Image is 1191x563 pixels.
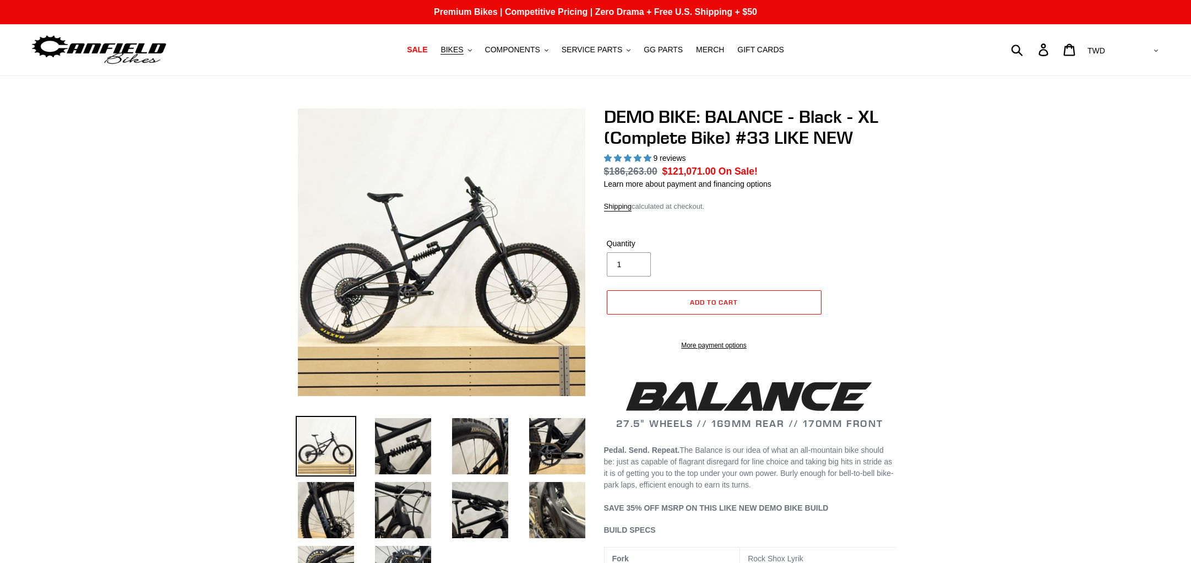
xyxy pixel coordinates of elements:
[485,45,540,55] span: COMPONENTS
[662,166,716,177] span: $121,071.00
[604,180,771,188] a: Learn more about payment and financing options
[604,378,896,429] h2: 27.5" WHEELS // 169MM REAR // 170MM FRONT
[604,201,896,212] div: calculated at checkout.
[556,42,636,57] button: SERVICE PARTS
[748,554,803,563] span: Rock Shox Lyrik
[435,42,477,57] button: BIKES
[30,33,168,67] img: Canfield Bikes
[562,45,622,55] span: SERVICE PARTS
[450,416,510,477] img: Load image into Gallery viewer, DEMO BIKE: BALANCE - Black - XL (Complete Bike) #33 LIKE NEW
[719,164,758,178] span: On Sale!
[638,42,688,57] a: GG PARTS
[604,504,829,512] span: SAVE 35% OFF MSRP ON THIS LIKE NEW DEMO BIKE BUILD
[296,480,356,540] img: Load image into Gallery viewer, DEMO BIKE: BALANCE - Black - XL (Complete Bike) #33 LIKE NEW
[604,202,632,212] a: Shipping
[607,290,822,315] button: Add to cart
[653,154,686,163] span: 9 reviews
[527,416,588,477] img: Load image into Gallery viewer, DEMO BIKE: BALANCE - Black - XL (Complete Bike) #33 LIKE NEW
[732,42,790,57] a: GIFT CARDS
[440,45,463,55] span: BIKES
[690,298,738,306] span: Add to cart
[296,416,356,477] img: Load image into Gallery viewer, DEMO BIKE: BALANCE - Black - XL (Complete Bike) #33 LIKE NEW
[604,154,654,163] span: 5.00 stars
[696,45,724,55] span: MERCH
[527,480,588,540] img: Load image into Gallery viewer, DEMO BIKE: BALANCE - Black - XL (Complete Bike) #33 LIKE NEW
[690,42,730,57] a: MERCH
[1017,37,1045,62] input: Search
[480,42,554,57] button: COMPONENTS
[604,526,656,534] span: BUILD SPECS
[604,106,896,149] h1: DEMO BIKE: BALANCE - Black - XL (Complete Bike) #33 LIKE NEW
[450,480,510,540] img: Load image into Gallery viewer, DEMO BIKE: BALANCE - Black - XL (Complete Bike) #33 LIKE NEW
[607,340,822,350] a: More payment options
[373,416,433,477] img: Load image into Gallery viewer, DEMO BIKE: BALANCE - Black - XL (Complete Bike) #33 LIKE NEW
[604,166,657,177] s: $186,263.00
[604,445,896,514] p: The Balance is our idea of what an all-mountain bike should be: just as capable of flagrant disre...
[373,480,433,540] img: Load image into Gallery viewer, DEMO BIKE: BALANCE - Black - XL (Complete Bike) #33 LIKE NEW
[607,238,711,250] label: Quantity
[407,45,427,55] span: SALE
[604,446,680,454] b: Pedal. Send. Repeat.
[612,554,629,563] b: Fork
[401,42,433,57] a: SALE
[737,45,784,55] span: GIFT CARDS
[644,45,683,55] span: GG PARTS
